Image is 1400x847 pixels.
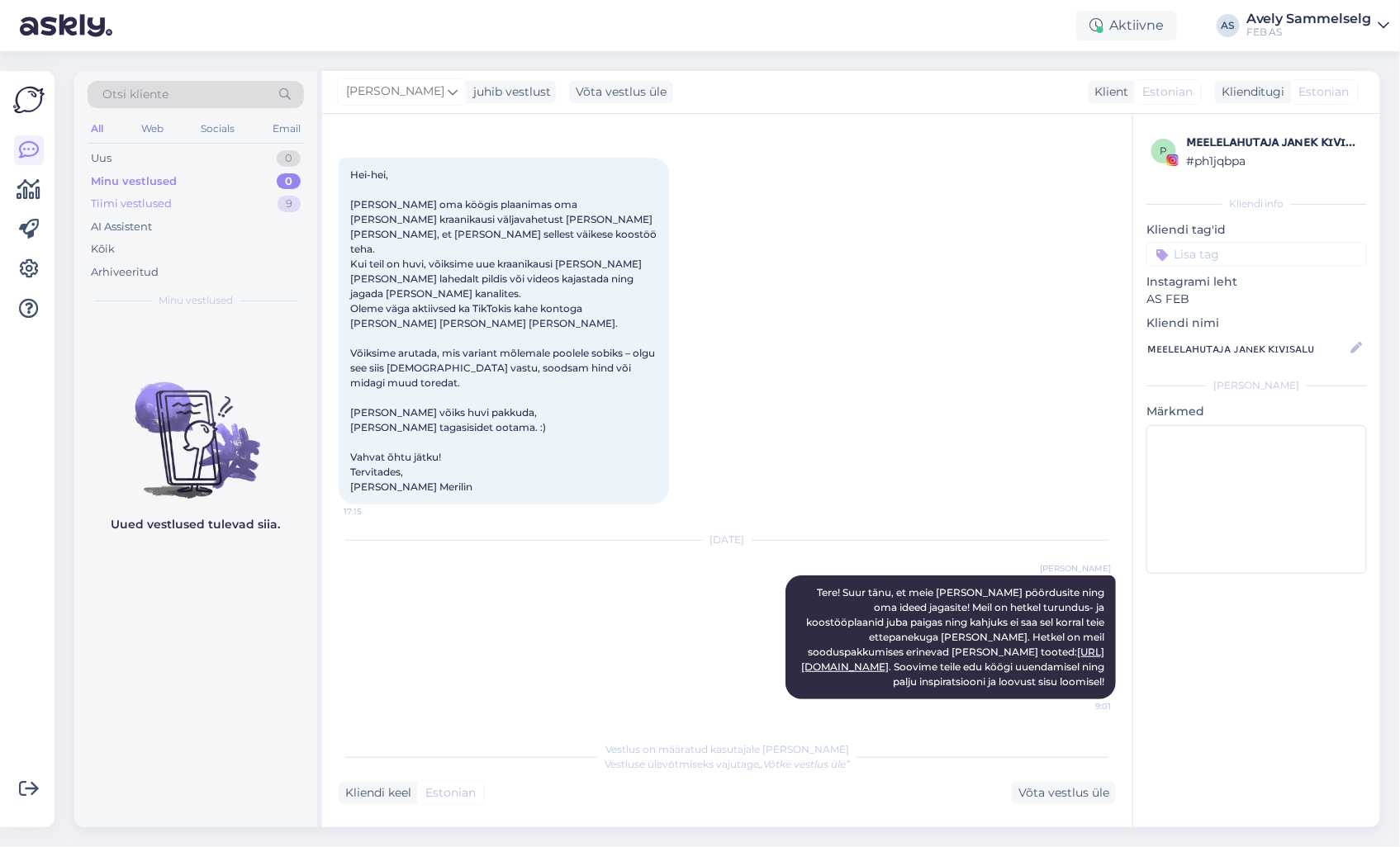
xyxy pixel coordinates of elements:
div: 0 [277,173,301,190]
span: Estonian [425,784,476,802]
div: Kõik [91,241,115,258]
span: 17:15 [344,505,406,518]
div: # ph1jqbpa [1186,152,1362,170]
span: p [1160,144,1168,157]
p: Märkmed [1146,403,1367,420]
span: Vestluse ülevõtmiseks vajutage [605,758,850,770]
div: Arhiveeritud [91,264,159,281]
div: AI Assistent [91,219,152,235]
div: Aktiivne [1076,11,1177,40]
span: Otsi kliente [102,86,168,103]
span: Tere! Suur tänu, et meie [PERSON_NAME] pöördusite ning oma ideed jagasite! Meil on hetkel turundu... [801,586,1107,688]
div: Kliendi keel [339,784,411,802]
span: 9:01 [1049,700,1111,712]
div: [PERSON_NAME] [1146,378,1367,393]
div: Socials [197,118,238,140]
div: All [88,118,107,140]
div: Email [269,118,304,140]
div: Minu vestlused [91,173,177,190]
div: 9 [278,196,301,212]
div: Kliendi info [1146,196,1367,211]
span: Hei-hei, [PERSON_NAME] oma köögis plaanimas oma [PERSON_NAME] kraanikausi väljavahetust [PERSON_N... [350,168,659,493]
p: Kliendi nimi [1146,315,1367,332]
p: Instagrami leht [1146,273,1367,291]
div: juhib vestlust [467,83,551,101]
div: Web [138,118,167,140]
div: ᴍᴇᴇʟᴇʟᴀʜᴜᴛᴀᴊᴀ ᴊᴀɴᴇᴋ ᴋɪᴠɪꜱᴀʟᴜ [1186,132,1362,152]
div: Avely Sammelselg [1246,12,1372,26]
i: „Võtke vestlus üle” [759,758,850,770]
span: Minu vestlused [159,293,233,308]
div: [DATE] [339,532,1116,547]
div: Võta vestlus üle [1012,782,1116,804]
img: No chats [74,353,317,501]
input: Lisa nimi [1147,339,1348,357]
p: Uued vestlused tulevad siia. [112,516,281,533]
div: Uus [91,150,112,167]
p: AS FEB [1146,291,1367,308]
a: Avely SammelselgFEB AS [1246,12,1390,39]
div: AS [1217,14,1240,37]
div: Tiimi vestlused [91,196,172,212]
input: Lisa tag [1146,242,1367,267]
span: [PERSON_NAME] [346,83,444,101]
div: Võta vestlus üle [569,81,673,103]
div: 0 [277,150,301,167]
span: [PERSON_NAME] [1040,562,1111,575]
div: FEB AS [1246,26,1372,39]
span: Estonian [1142,83,1193,101]
p: Kliendi tag'id [1146,221,1367,239]
img: Askly Logo [13,84,45,116]
div: Klienditugi [1215,83,1285,101]
span: Estonian [1299,83,1350,101]
span: Vestlus on määratud kasutajale [PERSON_NAME] [605,743,849,755]
div: Klient [1088,83,1128,101]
